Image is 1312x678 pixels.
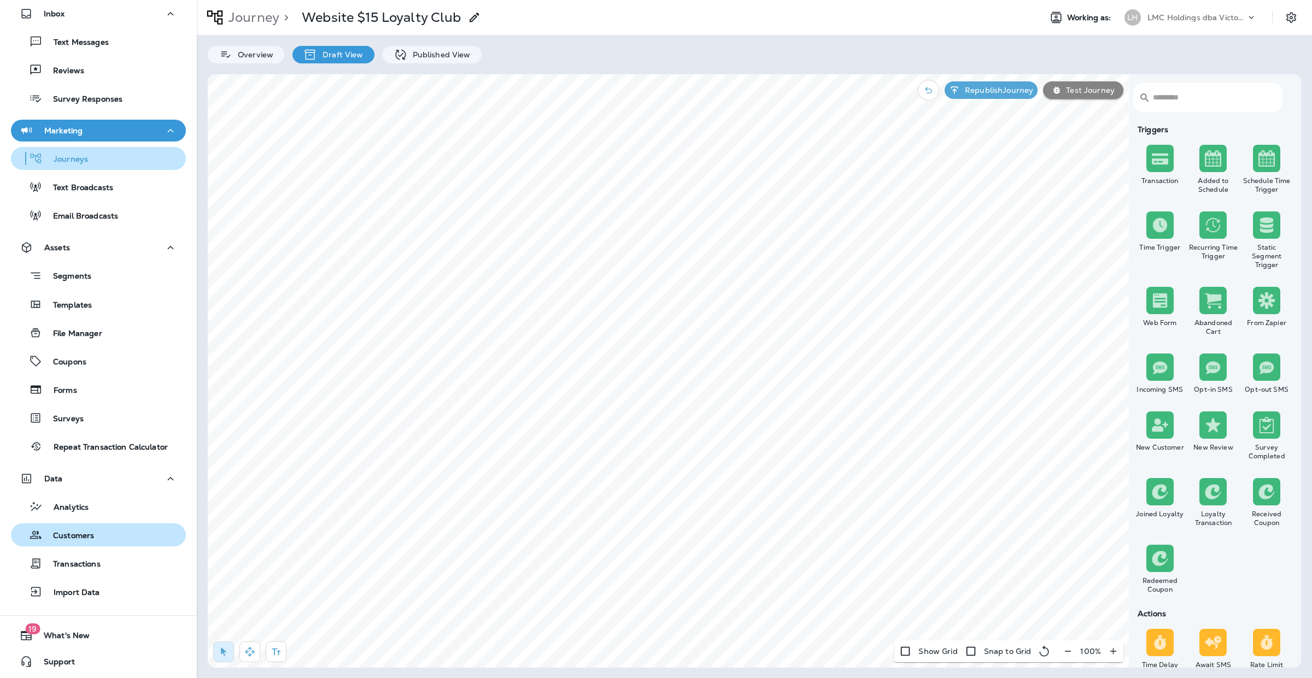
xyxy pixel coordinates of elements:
button: Coupons [11,350,186,373]
p: > [279,9,289,26]
button: Reviews [11,58,186,81]
p: Inbox [44,9,65,18]
button: Analytics [11,495,186,518]
button: Customers [11,523,186,546]
p: Show Grid [918,647,957,656]
div: Joined Loyalty [1135,510,1185,518]
p: Forms [43,386,77,396]
div: New Review [1189,443,1238,452]
div: Rate Limit [1242,661,1291,669]
p: Templates [42,300,92,311]
button: Templates [11,293,186,316]
button: Assets [11,237,186,258]
p: Text Broadcasts [42,183,113,193]
div: New Customer [1135,443,1185,452]
button: Segments [11,264,186,287]
p: Customers [42,531,94,541]
button: Support [11,651,186,673]
p: Survey Responses [42,95,122,105]
div: Recurring Time Trigger [1189,243,1238,261]
button: Settings [1281,8,1301,27]
div: Schedule Time Trigger [1242,176,1291,194]
button: Journeys [11,147,186,170]
p: Draft View [317,50,363,59]
p: Text Messages [43,38,109,48]
button: Text Broadcasts [11,175,186,198]
div: Abandoned Cart [1189,319,1238,336]
button: Inbox [11,3,186,25]
div: Opt-in SMS [1189,385,1238,394]
div: Incoming SMS [1135,385,1185,394]
p: File Manager [42,329,102,339]
button: Email Broadcasts [11,204,186,227]
div: LH [1124,9,1141,26]
span: What's New [33,631,90,644]
div: From Zapier [1242,319,1291,327]
p: Surveys [42,414,84,425]
p: Test Journey [1062,86,1115,95]
p: Website $15 Loyalty Club [302,9,461,26]
button: Text Messages [11,30,186,53]
button: Data [11,468,186,490]
p: Overview [232,50,273,59]
button: Marketing [11,120,186,142]
p: Republish Journey [960,86,1033,95]
button: Forms [11,378,186,401]
button: Transactions [11,552,186,575]
p: Marketing [44,126,83,135]
p: Journey [224,9,279,26]
p: Published View [407,50,471,59]
p: LMC Holdings dba Victory Lane Quick Oil Change [1147,13,1246,22]
div: Time Delay [1135,661,1185,669]
p: Segments [42,272,91,282]
p: Transactions [42,559,101,570]
div: Transaction [1135,176,1185,185]
p: Journeys [43,155,88,165]
div: Await SMS Reply [1189,661,1238,678]
p: Coupons [42,357,86,368]
button: Repeat Transaction Calculator [11,435,186,458]
div: Static Segment Trigger [1242,243,1291,269]
div: Received Coupon [1242,510,1291,527]
span: Support [33,657,75,670]
button: Surveys [11,406,186,429]
p: Snap to Grid [984,647,1032,656]
div: Triggers [1133,125,1293,134]
p: Reviews [42,66,84,76]
button: Survey Responses [11,87,186,110]
p: Import Data [43,588,100,598]
p: Assets [44,243,70,252]
div: Loyalty Transaction [1189,510,1238,527]
button: File Manager [11,321,186,344]
button: 19What's New [11,624,186,646]
p: Data [44,474,63,483]
p: Repeat Transaction Calculator [43,443,168,453]
div: Web Form [1135,319,1185,327]
div: Survey Completed [1242,443,1291,461]
button: Test Journey [1043,81,1123,99]
div: Added to Schedule [1189,176,1238,194]
div: Actions [1133,609,1293,618]
p: Analytics [43,503,89,513]
div: Time Trigger [1135,243,1185,252]
div: Redeemed Coupon [1135,576,1185,594]
span: 19 [25,623,40,634]
p: 100 % [1080,647,1101,656]
div: Opt-out SMS [1242,385,1291,394]
p: Email Broadcasts [42,211,118,222]
button: RepublishJourney [945,81,1038,99]
span: Working as: [1067,13,1114,22]
button: Import Data [11,580,186,603]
